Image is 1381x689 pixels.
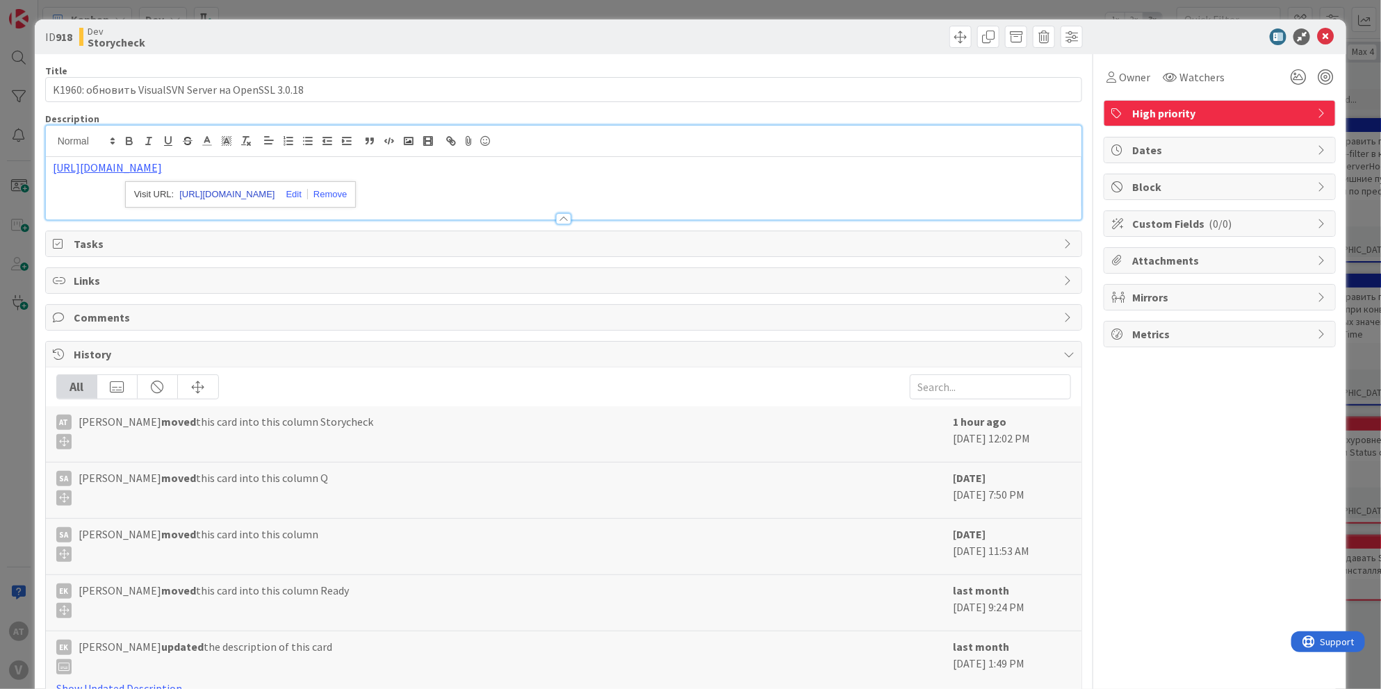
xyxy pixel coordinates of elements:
[79,413,373,449] span: [PERSON_NAME] this card into this column Storycheck
[1132,289,1310,306] span: Mirrors
[1132,179,1310,195] span: Block
[953,413,1071,455] div: [DATE] 12:02 PM
[45,77,1083,102] input: type card name here...
[53,160,162,174] a: [URL][DOMAIN_NAME]
[953,582,1071,624] div: [DATE] 9:24 PM
[953,527,986,541] b: [DATE]
[79,638,332,674] span: [PERSON_NAME] the description of this card
[161,415,196,429] b: moved
[57,375,97,399] div: All
[1132,326,1310,342] span: Metrics
[56,640,72,655] div: EK
[88,37,145,48] b: Storycheck
[74,272,1057,289] span: Links
[56,30,72,44] b: 918
[1179,69,1225,85] span: Watchers
[953,470,1071,511] div: [DATE] 7:50 PM
[88,26,145,37] span: Dev
[953,415,1006,429] b: 1 hour ago
[45,28,72,45] span: ID
[161,471,196,485] b: moved
[45,65,67,77] label: Title
[74,309,1057,326] span: Comments
[56,527,72,542] div: SA
[56,583,72,599] div: EK
[56,415,72,430] div: AT
[910,374,1071,399] input: Search...
[1132,142,1310,158] span: Dates
[1132,105,1310,122] span: High priority
[1132,252,1310,269] span: Attachments
[953,471,986,485] b: [DATE]
[1132,215,1310,232] span: Custom Fields
[74,346,1057,363] span: History
[161,583,196,597] b: moved
[953,526,1071,567] div: [DATE] 11:53 AM
[45,113,99,125] span: Description
[953,640,1009,654] b: last month
[179,185,275,204] a: [URL][DOMAIN_NAME]
[1209,217,1232,231] span: ( 0/0 )
[74,235,1057,252] span: Tasks
[1119,69,1150,85] span: Owner
[161,527,196,541] b: moved
[161,640,204,654] b: updated
[79,526,318,562] span: [PERSON_NAME] this card into this column
[953,583,1009,597] b: last month
[79,582,349,618] span: [PERSON_NAME] this card into this column Ready
[56,471,72,486] div: SA
[79,470,328,506] span: [PERSON_NAME] this card into this column Q
[29,2,63,19] span: Support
